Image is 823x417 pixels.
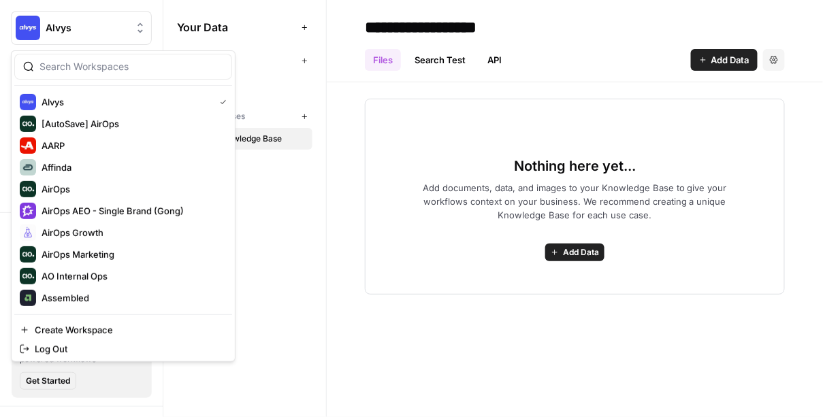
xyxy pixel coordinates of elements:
a: Alvys [177,72,312,94]
span: Alvys [46,21,128,35]
a: Search Test [406,49,474,71]
img: AARP Logo [20,137,36,154]
img: Affinda Logo [20,159,36,176]
span: [AutoSave] AirOps [42,117,221,131]
img: AirOps AEO - Single Brand (Gong) Logo [20,203,36,219]
span: Add Data [563,246,599,258]
a: API [479,49,510,71]
span: Affinda [42,161,221,174]
a: Files [365,49,401,71]
img: Assembled Logo [20,290,36,306]
img: Alvys Logo [20,94,36,110]
span: AirOps AEO - Single Brand (Gong) [42,204,221,218]
span: Create Workspace [35,323,221,337]
span: Alvys [42,95,209,109]
span: AirOps [42,182,221,196]
span: Log Out [35,342,221,356]
img: AirOps Marketing Logo [20,246,36,263]
button: Add Data [545,244,604,261]
input: Search Workspaces [39,60,223,73]
span: AirOps Marketing [42,248,221,261]
img: Alvys Logo [16,16,40,40]
span: Alvys [198,77,306,89]
span: Nothing here yet... [514,156,636,176]
span: AO Internal Ops [42,269,221,283]
button: Add Data [691,49,758,71]
span: Add documents, data, and images to your Knowledge Base to give your workflows context on your bus... [401,181,749,222]
span: AARP [42,139,221,152]
span: Get Started [26,375,70,387]
img: AirOps Logo [20,181,36,197]
span: Your Data [177,19,296,35]
span: New Knowledge Base [198,133,306,145]
a: Create Workspace [14,320,232,339]
img: [AutoSave] AirOps Logo [20,116,36,132]
button: Get Started [20,372,76,390]
span: Assembled [42,291,221,305]
button: Workspace: Alvys [11,11,152,45]
span: Add Data [711,53,749,67]
a: New Knowledge Base [177,128,312,150]
div: Workspace: Alvys [11,50,236,362]
img: AO Internal Ops Logo [20,268,36,284]
span: AirOps Growth [42,226,221,239]
img: AirOps Growth Logo [20,224,36,241]
a: Log Out [14,339,232,358]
